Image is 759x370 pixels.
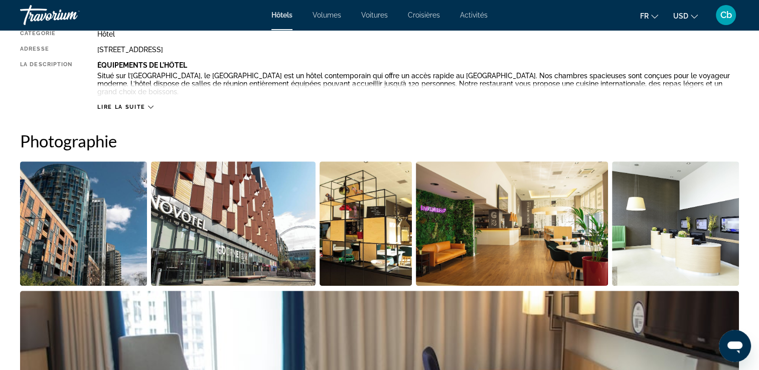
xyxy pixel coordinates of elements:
[361,11,388,19] a: Voitures
[97,103,153,111] button: Lire la suite
[713,5,739,26] button: Menu utilisateur
[320,161,411,286] button: Ouvrir le curseur d’image en plein écran
[97,72,739,96] p: Situé sur l’[GEOGRAPHIC_DATA], le [GEOGRAPHIC_DATA] est un hôtel contemporain qui offre un accès ...
[408,11,440,19] a: Croisières
[720,10,732,20] span: Cb
[673,12,688,20] span: USD
[20,131,739,151] h2: Photographie
[151,161,316,286] button: Ouvrir le curseur d’image en plein écran
[97,104,145,110] span: Lire la suite
[673,9,698,23] button: Changer de devise
[20,30,72,38] div: Catégorie
[271,11,292,19] a: Hôtels
[97,46,739,54] div: [STREET_ADDRESS]
[20,61,72,98] div: La description
[719,330,751,362] iframe: Bouton de lancement de la fenêtre de messagerie
[20,2,120,28] a: Travorium
[640,12,649,20] span: Fr
[97,61,187,69] b: Équipements De L'hôtel
[20,46,72,54] div: Adresse
[416,161,608,286] button: Ouvrir le curseur d’image en plein écran
[313,11,341,19] a: Volumes
[640,9,658,23] button: Changer la langue
[97,30,739,38] div: Hôtel
[612,161,739,286] button: Ouvrir le curseur d’image en plein écran
[460,11,488,19] a: Activités
[20,161,147,286] button: Ouvrir le curseur d’image en plein écran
